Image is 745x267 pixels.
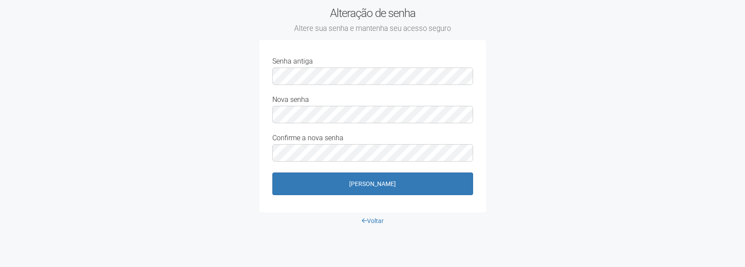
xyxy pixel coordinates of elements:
a: Voltar [362,217,384,224]
button: [PERSON_NAME] [272,172,473,195]
small: Altere sua senha e mantenha seu acesso seguro [259,24,486,34]
label: Nova senha [272,96,309,104]
label: Confirme a nova senha [272,134,343,142]
h2: Alteração de senha [259,7,486,34]
label: Senha antiga [272,57,313,65]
